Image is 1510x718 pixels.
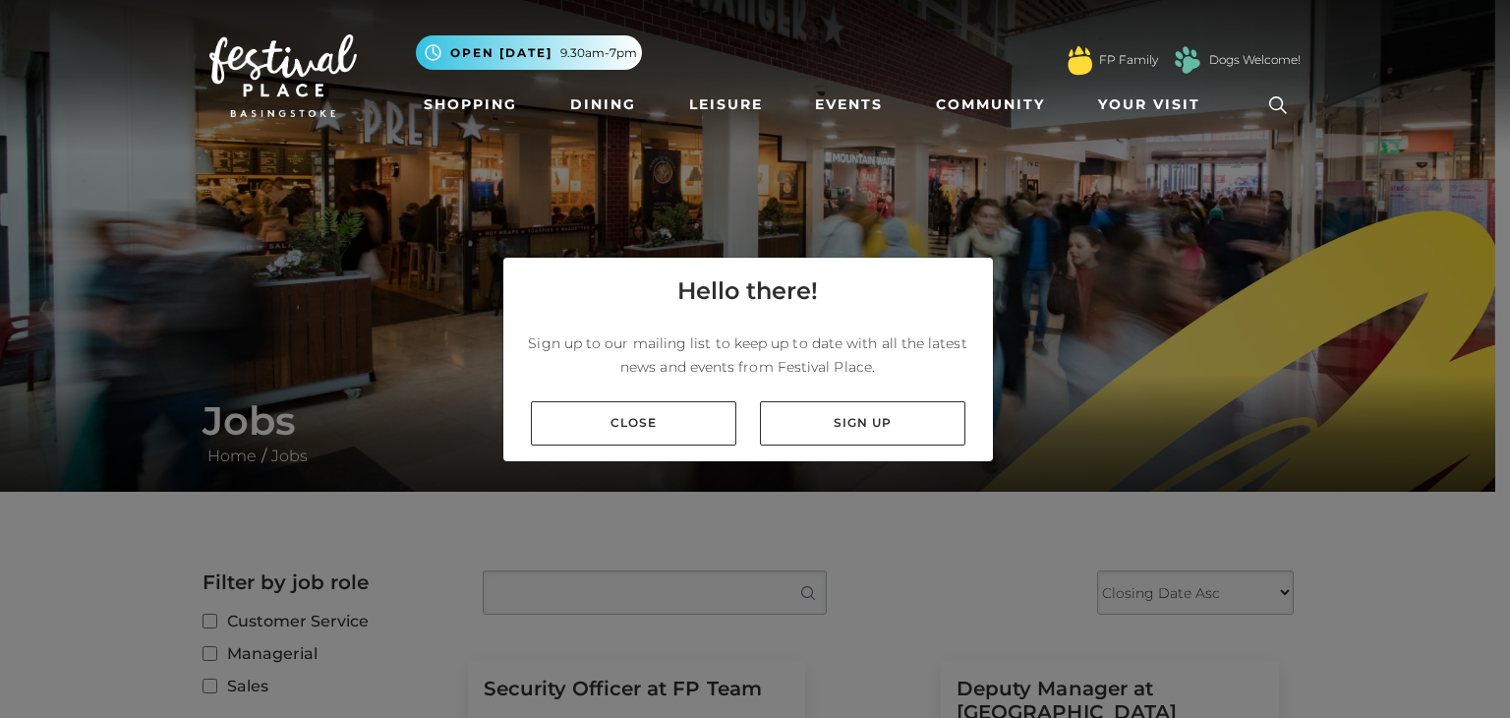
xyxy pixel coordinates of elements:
a: Shopping [416,87,525,123]
a: Close [531,401,736,446]
a: Dogs Welcome! [1209,51,1301,69]
span: Your Visit [1098,94,1200,115]
a: FP Family [1099,51,1158,69]
a: Dining [562,87,644,123]
h4: Hello there! [677,273,818,309]
button: Open [DATE] 9.30am-7pm [416,35,642,70]
a: Community [928,87,1053,123]
p: Sign up to our mailing list to keep up to date with all the latest news and events from Festival ... [519,331,977,379]
a: Leisure [681,87,771,123]
span: Open [DATE] [450,44,552,62]
a: Your Visit [1090,87,1218,123]
span: 9.30am-7pm [560,44,637,62]
a: Events [807,87,891,123]
a: Sign up [760,401,965,446]
img: Festival Place Logo [209,34,357,117]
